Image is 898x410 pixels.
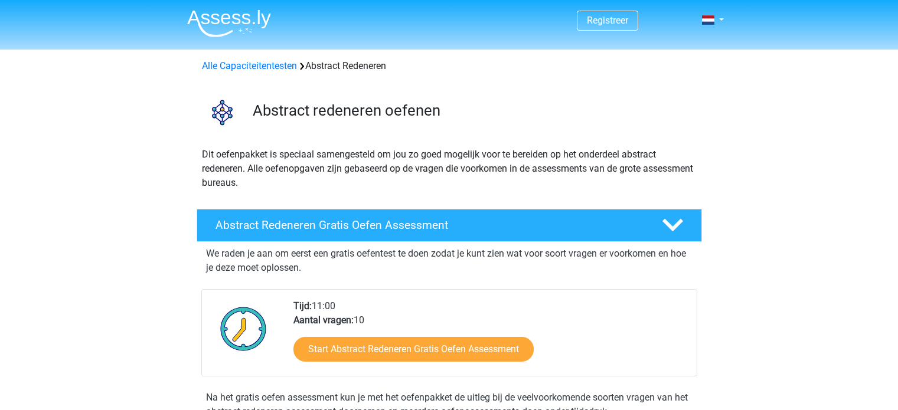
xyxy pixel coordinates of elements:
p: Dit oefenpakket is speciaal samengesteld om jou zo goed mogelijk voor te bereiden op het onderdee... [202,147,697,190]
a: Abstract Redeneren Gratis Oefen Assessment [192,209,707,242]
img: Klok [214,299,273,358]
div: 11:00 10 [285,299,696,376]
div: Abstract Redeneren [197,59,701,73]
h3: Abstract redeneren oefenen [253,101,693,120]
img: abstract redeneren [197,87,247,137]
b: Aantal vragen: [293,314,354,326]
a: Alle Capaciteitentesten [202,60,297,71]
p: We raden je aan om eerst een gratis oefentest te doen zodat je kunt zien wat voor soort vragen er... [206,247,693,275]
h4: Abstract Redeneren Gratis Oefen Assessment [215,218,643,232]
a: Registreer [587,15,628,26]
img: Assessly [187,9,271,37]
a: Start Abstract Redeneren Gratis Oefen Assessment [293,337,534,362]
b: Tijd: [293,300,312,311]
